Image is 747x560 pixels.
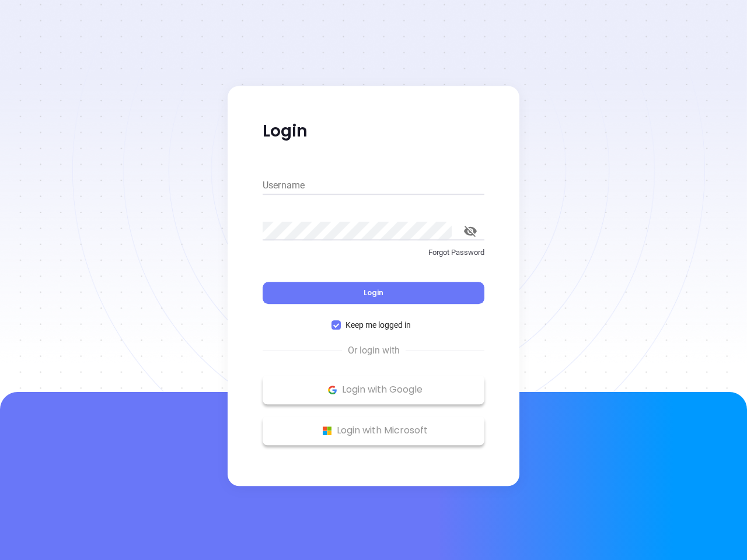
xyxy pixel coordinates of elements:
span: Or login with [342,344,406,358]
a: Forgot Password [263,247,484,268]
p: Login with Google [268,381,479,398]
button: toggle password visibility [456,217,484,245]
span: Login [364,288,383,297]
button: Microsoft Logo Login with Microsoft [263,416,484,445]
p: Forgot Password [263,247,484,258]
button: Google Logo Login with Google [263,375,484,404]
p: Login [263,121,484,142]
img: Microsoft Logo [320,423,334,438]
p: Login with Microsoft [268,422,479,439]
img: Google Logo [325,383,340,397]
button: Login [263,282,484,304]
span: Keep me logged in [341,318,416,331]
